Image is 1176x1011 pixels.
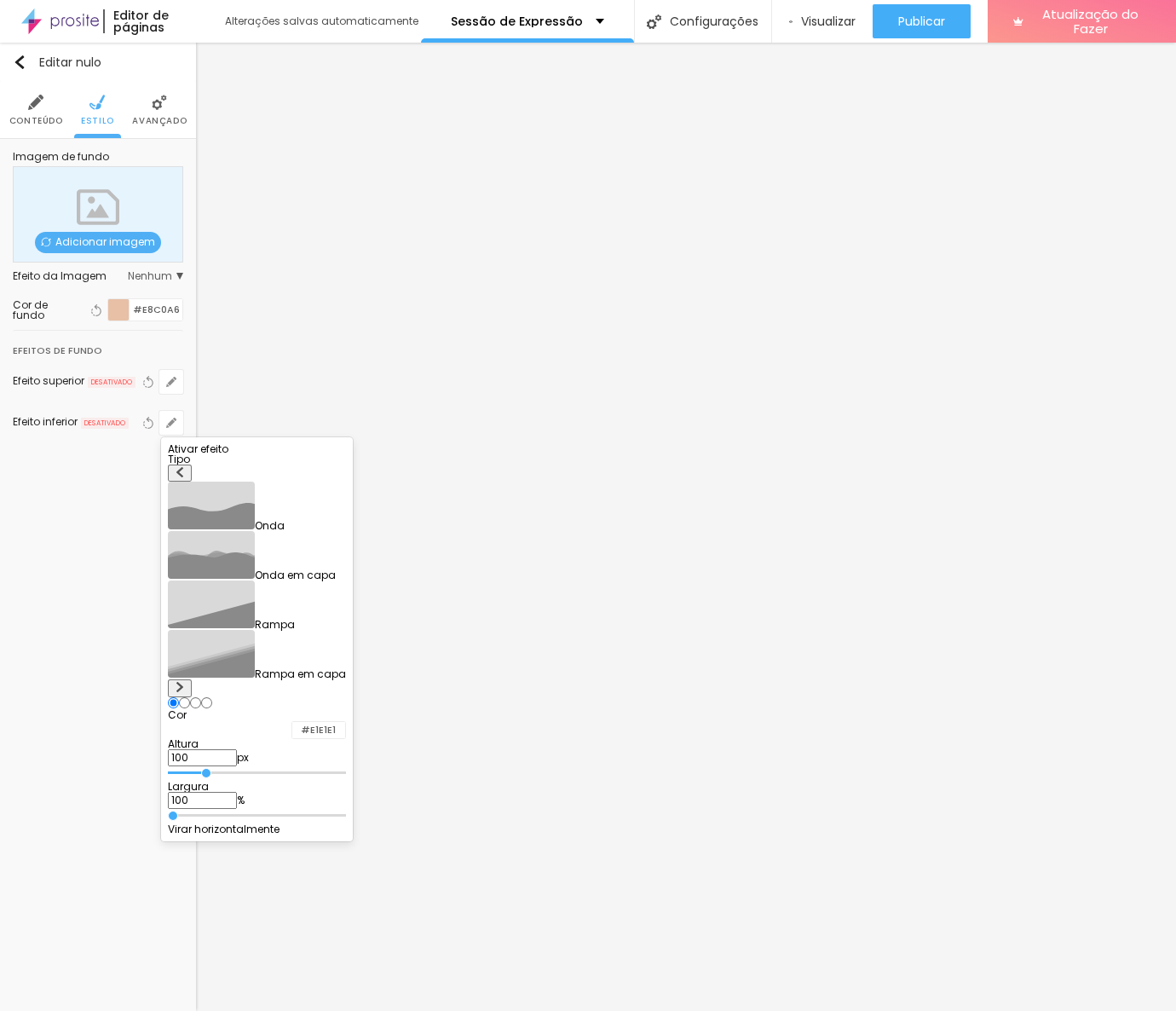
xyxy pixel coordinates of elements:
font: Altura [168,737,199,751]
font: Tipo [168,452,190,466]
img: Ícone [175,467,185,477]
font: Rampa [255,617,295,632]
font: % [237,793,245,807]
font: Largura [168,779,209,794]
font: Virar horizontalmente [168,822,280,836]
font: Ativar efeito [168,442,228,456]
font: px [237,750,249,765]
font: Rampa em capa [255,667,346,681]
font: Onda em capa [255,568,336,582]
font: Cor [168,708,187,722]
img: Ícone [175,682,185,692]
font: Onda [255,518,285,533]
